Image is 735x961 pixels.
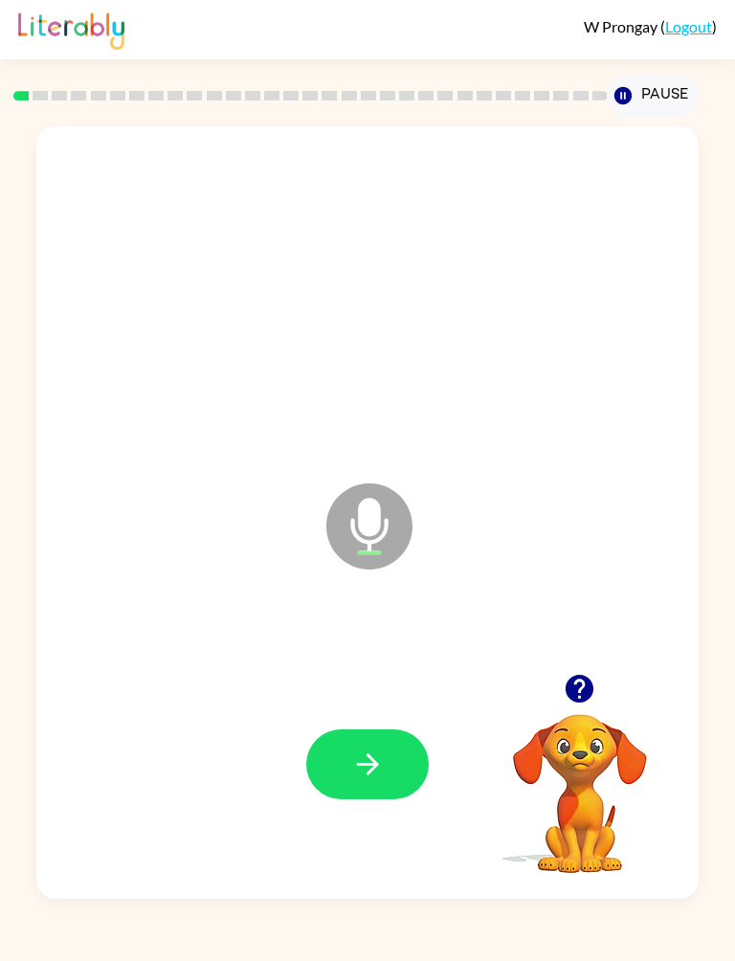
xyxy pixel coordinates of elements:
video: Your browser must support playing .mp4 files to use Literably. Please try using another browser. [484,684,676,876]
button: Pause [607,74,698,118]
img: Literably [18,8,124,50]
span: W Prongay [584,17,660,35]
div: ( ) [584,17,717,35]
a: Logout [665,17,712,35]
